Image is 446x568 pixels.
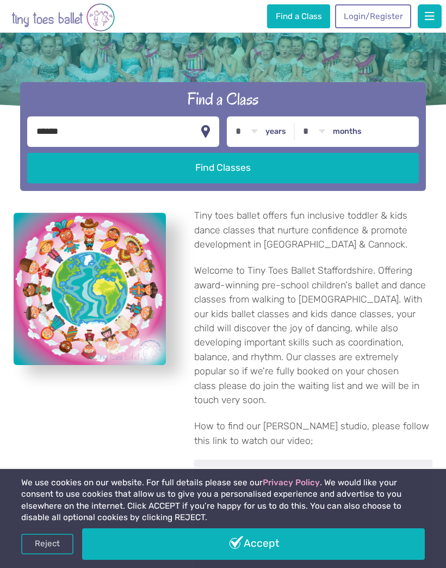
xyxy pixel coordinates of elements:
p: How to find our [PERSON_NAME] studio, please follow this link to watch our video; [194,419,433,448]
label: years [265,127,286,137]
a: Accept [82,528,425,560]
a: Login/Register [335,4,411,28]
h2: Find a Class [27,88,419,110]
a: Reject [21,534,73,554]
a: View full-size image [14,213,166,365]
p: Welcome to Tiny Toes Ballet Staffordshire. Offering award-winning pre-school children's ballet an... [194,263,433,407]
label: months [333,127,362,137]
p: Tiny toes ballet offers fun inclusive toddler & kids dance classes that nurture confidence & prom... [194,208,433,251]
a: Find a Class [267,4,330,28]
a: Privacy Policy [263,478,320,487]
button: Find Classes [27,153,419,183]
p: We use cookies on our website. For full details please see our . We would like your consent to us... [21,477,425,524]
img: tiny toes ballet [11,2,115,33]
